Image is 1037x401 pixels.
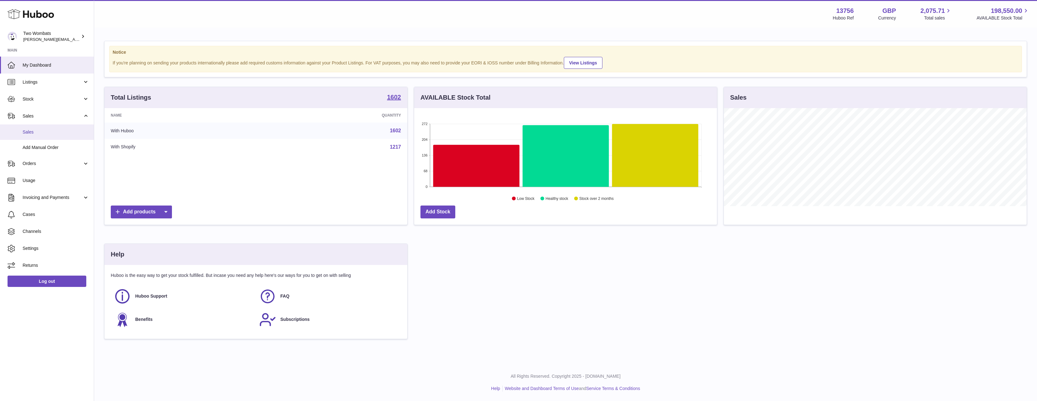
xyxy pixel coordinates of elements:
[8,276,86,287] a: Log out
[135,316,152,322] span: Benefits
[281,316,310,322] span: Subscriptions
[882,7,896,15] strong: GBP
[23,96,83,102] span: Stock
[387,94,401,100] strong: 1602
[878,15,896,21] div: Currency
[991,7,1022,15] span: 198,550.00
[517,196,535,201] text: Low Stock
[23,161,83,167] span: Orders
[505,386,579,391] a: Website and Dashboard Terms of Use
[281,293,290,299] span: FAQ
[23,62,89,68] span: My Dashboard
[104,123,268,139] td: With Huboo
[114,311,253,328] a: Benefits
[730,93,746,102] h3: Sales
[420,93,490,102] h3: AVAILABLE Stock Total
[23,79,83,85] span: Listings
[113,49,1018,55] strong: Notice
[579,196,613,201] text: Stock over 2 months
[111,250,124,259] h3: Help
[924,15,952,21] span: Total sales
[8,32,17,41] img: alan@twowombats.com
[99,373,1032,379] p: All Rights Reserved. Copyright 2025 - [DOMAIN_NAME]
[546,196,569,201] text: Healthy stock
[390,128,401,133] a: 1602
[259,288,398,305] a: FAQ
[564,57,602,69] a: View Listings
[114,288,253,305] a: Huboo Support
[23,113,83,119] span: Sales
[387,94,401,102] a: 1602
[836,7,854,15] strong: 13756
[259,311,398,328] a: Subscriptions
[424,169,427,173] text: 68
[111,93,151,102] h3: Total Listings
[503,386,640,392] li: and
[976,15,1029,21] span: AVAILABLE Stock Total
[422,122,427,126] text: 272
[111,206,172,218] a: Add products
[491,386,500,391] a: Help
[23,30,80,42] div: Two Wombats
[586,386,640,391] a: Service Terms & Conditions
[23,145,89,151] span: Add Manual Order
[921,7,945,15] span: 2,075.71
[268,108,407,123] th: Quantity
[23,211,89,217] span: Cases
[23,195,83,200] span: Invoicing and Payments
[111,272,401,278] p: Huboo is the easy way to get your stock fulfilled. But incase you need any help here's our ways f...
[921,7,952,21] a: 2,075.71 Total sales
[23,129,89,135] span: Sales
[113,56,1018,69] div: If you're planning on sending your products internationally please add required customs informati...
[23,228,89,234] span: Channels
[23,37,126,42] span: [PERSON_NAME][EMAIL_ADDRESS][DOMAIN_NAME]
[23,262,89,268] span: Returns
[976,7,1029,21] a: 198,550.00 AVAILABLE Stock Total
[135,293,167,299] span: Huboo Support
[104,139,268,155] td: With Shopify
[425,185,427,189] text: 0
[420,206,455,218] a: Add Stock
[422,153,427,157] text: 136
[104,108,268,123] th: Name
[422,138,427,141] text: 204
[390,144,401,150] a: 1217
[23,178,89,184] span: Usage
[833,15,854,21] div: Huboo Ref
[23,245,89,251] span: Settings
